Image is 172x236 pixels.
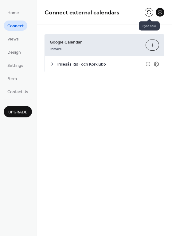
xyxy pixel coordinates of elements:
span: Contact Us [7,89,28,95]
a: Home [4,7,23,17]
a: Views [4,34,22,44]
span: Views [7,36,19,43]
span: Remove [50,47,62,51]
span: Google Calendar [50,39,141,46]
span: Home [7,10,19,16]
button: Upgrade [4,106,32,117]
a: Connect [4,21,27,31]
span: Form [7,76,17,82]
span: Frillesås Rid- och Körklubb [57,61,146,68]
a: Design [4,47,25,57]
span: Sync now [139,21,160,31]
a: Form [4,73,21,83]
span: Upgrade [8,109,27,116]
span: Design [7,49,21,56]
a: Contact Us [4,86,32,97]
span: Settings [7,63,23,69]
span: Connect external calendars [45,7,119,19]
a: Settings [4,60,27,70]
span: Connect [7,23,24,29]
